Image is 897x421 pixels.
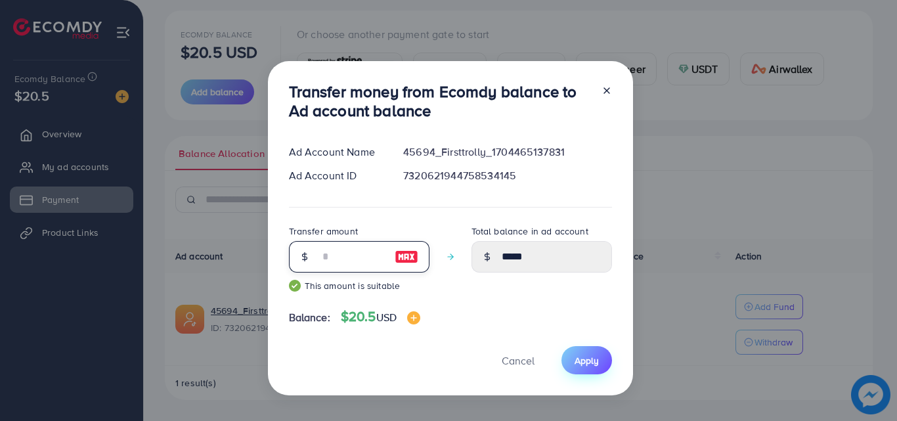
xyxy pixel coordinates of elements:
[393,144,622,160] div: 45694_Firsttrolly_1704465137831
[289,225,358,238] label: Transfer amount
[471,225,588,238] label: Total balance in ad account
[407,311,420,324] img: image
[502,353,535,368] span: Cancel
[341,309,420,325] h4: $20.5
[278,168,393,183] div: Ad Account ID
[278,144,393,160] div: Ad Account Name
[575,354,599,367] span: Apply
[289,82,591,120] h3: Transfer money from Ecomdy balance to Ad account balance
[393,168,622,183] div: 7320621944758534145
[376,310,397,324] span: USD
[289,279,429,292] small: This amount is suitable
[289,280,301,292] img: guide
[395,249,418,265] img: image
[485,346,551,374] button: Cancel
[561,346,612,374] button: Apply
[289,310,330,325] span: Balance:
